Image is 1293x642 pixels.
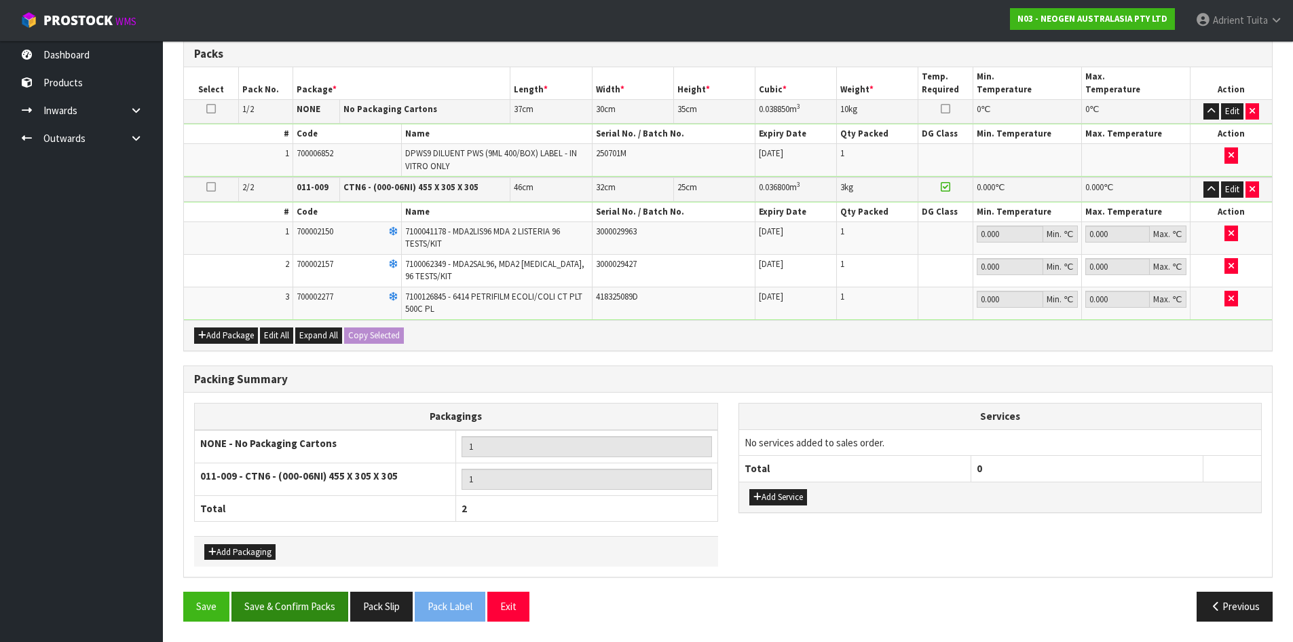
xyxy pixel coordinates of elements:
span: 1/2 [242,103,254,115]
th: Min. Temperature [973,202,1081,222]
h3: Packs [194,48,1262,60]
td: kg [837,177,918,201]
div: Min. ℃ [1043,226,1078,243]
td: ℃ [973,177,1081,201]
span: 250701M [596,147,626,159]
span: 35 [677,103,686,115]
span: 2 [285,258,289,270]
td: ℃ [1081,177,1190,201]
td: m [755,100,837,124]
strong: CTN6 - (000-06NI) 455 X 305 X 305 [343,181,479,193]
i: Frozen Goods [389,293,398,302]
span: 7100041178 - MDA2LIS96 MDA 2 LISTERIA 96 TESTS/KIT [405,226,560,249]
th: Total [195,495,456,521]
span: [DATE] [759,258,783,270]
th: Expiry Date [755,202,837,222]
td: No services added to sales order. [739,429,1262,455]
button: Edit All [260,327,293,344]
th: Code [293,202,401,222]
th: # [184,124,293,144]
th: Name [402,124,593,144]
span: 1 [285,147,289,159]
strong: 011-009 - CTN6 - (000-06NI) 455 X 305 X 305 [200,469,398,482]
td: cm [510,100,592,124]
span: 2/2 [242,181,254,193]
span: 1 [840,147,844,159]
small: WMS [115,15,136,28]
th: Total [739,456,971,482]
th: Package [293,67,510,99]
th: DG Class [918,124,973,144]
img: cube-alt.png [20,12,37,29]
span: 37 [514,103,522,115]
input: Min [977,226,1043,243]
span: 3 [840,181,844,193]
span: 1 [840,226,844,237]
button: Save [183,592,229,621]
td: cm [673,100,755,124]
strong: N03 - NEOGEN AUSTRALASIA PTY LTD [1017,13,1167,24]
div: Max. ℃ [1150,291,1186,308]
button: Previous [1197,592,1273,621]
span: 3000029963 [596,226,637,237]
th: Qty Packed [837,124,918,144]
span: 25 [677,181,686,193]
th: Min. Temperature [973,67,1081,99]
th: Serial No. / Batch No. [592,202,755,222]
th: Max. Temperature [1081,124,1190,144]
strong: NONE - No Packaging Cartons [200,437,337,450]
td: ℃ [1081,100,1190,124]
button: Add Service [749,489,807,505]
td: cm [592,100,673,124]
span: 3000029427 [596,258,637,270]
span: 700006852 [297,147,333,159]
th: Weight [837,67,918,99]
span: 0.038850 [759,103,789,115]
td: cm [510,177,592,201]
td: cm [592,177,673,201]
h3: Packing Summary [194,373,1262,386]
button: Pack Slip [350,592,413,621]
th: DG Class [918,202,973,222]
span: DPWS9 DILUENT PWS (9ML 400/BOX) LABEL - IN VITRO ONLY [405,147,577,171]
button: Exit [487,592,529,621]
span: 0 [977,103,981,115]
th: Min. Temperature [973,124,1081,144]
i: Frozen Goods [389,260,398,269]
button: Save & Confirm Packs [231,592,348,621]
span: 1 [840,258,844,270]
th: # [184,202,293,222]
span: 700002277 [297,291,333,302]
span: 418325089D [596,291,638,302]
sup: 3 [797,102,800,111]
span: 32 [596,181,604,193]
th: Temp. Required [918,67,973,99]
span: 0.036800 [759,181,789,193]
button: Pack Label [415,592,485,621]
span: 0 [977,462,982,475]
span: 1 [285,226,289,237]
input: Min [977,291,1043,308]
th: Code [293,124,401,144]
button: Edit [1221,181,1243,198]
th: Expiry Date [755,124,837,144]
th: Action [1191,67,1272,99]
th: Height [673,67,755,99]
span: 700002150 [297,226,333,237]
th: Action [1191,202,1272,222]
th: Select [184,67,238,99]
button: Copy Selected [344,327,404,344]
i: Frozen Goods [389,228,398,236]
span: 7100126845 - 6414 PETRIFILM ECOLI/COLI CT PLT 500C PL [405,291,582,315]
span: 700002157 [297,258,333,270]
th: Name [402,202,593,222]
button: Edit [1221,103,1243,120]
span: 46 [514,181,522,193]
span: 0.000 [977,181,995,193]
div: Min. ℃ [1043,258,1078,275]
td: kg [837,100,918,124]
th: Max. Temperature [1081,67,1190,99]
button: Add Package [194,327,258,344]
strong: NONE [297,103,320,115]
span: Expand All [299,329,338,341]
